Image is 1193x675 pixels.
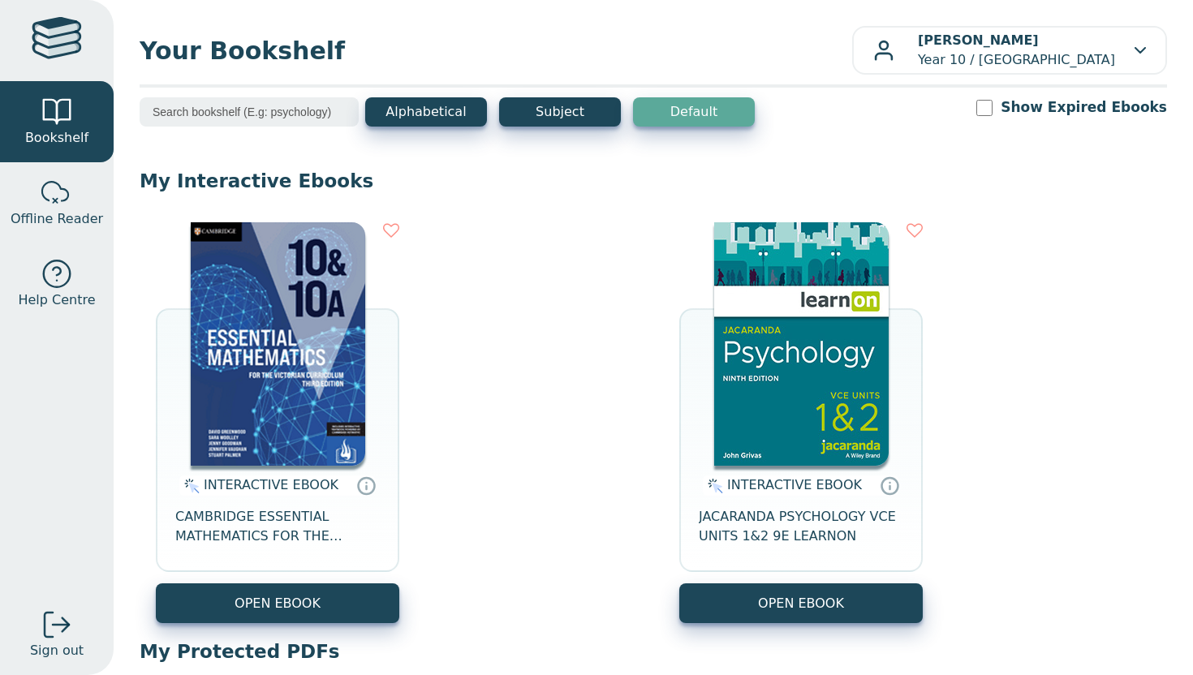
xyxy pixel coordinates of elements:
[703,476,723,496] img: interactive.svg
[179,476,200,496] img: interactive.svg
[727,477,862,492] span: INTERACTIVE EBOOK
[365,97,487,127] button: Alphabetical
[880,475,899,495] a: Interactive eBooks are accessed online via the publisher’s portal. They contain interactive resou...
[714,222,889,466] img: 5dbb8fc4-eac2-4bdb-8cd5-a7394438c953.jpg
[918,31,1115,70] p: Year 10 / [GEOGRAPHIC_DATA]
[11,209,103,229] span: Offline Reader
[140,639,1167,664] p: My Protected PDFs
[25,128,88,148] span: Bookshelf
[852,26,1167,75] button: [PERSON_NAME]Year 10 / [GEOGRAPHIC_DATA]
[191,222,365,466] img: 95d2d3ff-45e3-4692-8648-70e4d15c5b3e.png
[356,475,376,495] a: Interactive eBooks are accessed online via the publisher’s portal. They contain interactive resou...
[18,290,95,310] span: Help Centre
[140,169,1167,193] p: My Interactive Ebooks
[633,97,755,127] button: Default
[1001,97,1167,118] label: Show Expired Ebooks
[140,97,359,127] input: Search bookshelf (E.g: psychology)
[140,32,852,69] span: Your Bookshelf
[30,641,84,660] span: Sign out
[679,583,923,623] button: OPEN EBOOK
[175,507,380,546] span: CAMBRIDGE ESSENTIAL MATHEMATICS FOR THE VICTORIAN CURRICULUM YEAR 10&10A EBOOK 3E
[918,32,1039,48] b: [PERSON_NAME]
[699,507,903,546] span: JACARANDA PSYCHOLOGY VCE UNITS 1&2 9E LEARNON
[204,477,338,492] span: INTERACTIVE EBOOK
[156,583,399,623] button: OPEN EBOOK
[499,97,621,127] button: Subject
